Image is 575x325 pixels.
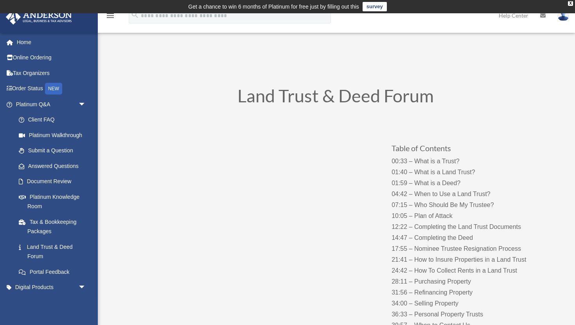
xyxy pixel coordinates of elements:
a: Portal Feedback [11,264,98,280]
a: Digital Productsarrow_drop_down [5,280,98,295]
a: My Entitiesarrow_drop_down [5,295,98,311]
a: Client FAQ [11,112,98,128]
img: User Pic [557,10,569,21]
a: Platinum Q&Aarrow_drop_down [5,96,98,112]
h1: Land Trust & Deed Forum [124,87,547,109]
div: NEW [45,83,62,95]
div: Get a chance to win 6 months of Platinum for free just by filling out this [188,2,359,11]
h3: Table of Contents [392,144,546,156]
a: Home [5,34,98,50]
a: Submit a Question [11,143,98,159]
a: survey [363,2,387,11]
a: Platinum Walkthrough [11,127,98,143]
a: Tax Organizers [5,65,98,81]
a: Land Trust & Deed Forum [11,239,94,264]
a: Online Ordering [5,50,98,66]
i: search [131,11,139,19]
i: menu [106,11,115,20]
a: Tax & Bookkeeping Packages [11,214,98,239]
a: menu [106,14,115,20]
a: Order StatusNEW [5,81,98,97]
img: Anderson Advisors Platinum Portal [4,9,74,25]
span: arrow_drop_down [78,280,94,296]
a: Document Review [11,174,98,189]
div: close [568,1,573,6]
span: arrow_drop_down [78,295,94,311]
a: Answered Questions [11,158,98,174]
a: Platinum Knowledge Room [11,189,98,214]
span: arrow_drop_down [78,96,94,112]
